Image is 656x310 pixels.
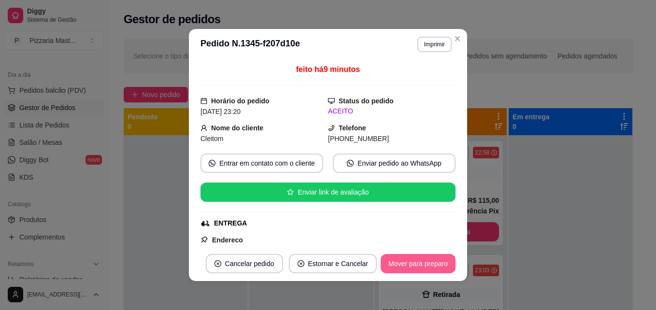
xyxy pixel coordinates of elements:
[200,135,223,142] span: Cleitom
[211,124,263,132] strong: Nome do cliente
[328,98,335,104] span: desktop
[347,160,354,167] span: whats-app
[200,154,323,173] button: whats-appEntrar em contato com o cliente
[328,106,456,116] div: ACEITO
[339,124,366,132] strong: Telefone
[200,125,207,131] span: user
[333,154,456,173] button: whats-appEnviar pedido ao WhatsApp
[212,236,243,244] strong: Endereço
[214,260,221,267] span: close-circle
[209,160,215,167] span: whats-app
[200,236,208,243] span: pushpin
[381,254,456,273] button: Mover para preparo
[289,254,377,273] button: close-circleEstornar e Cancelar
[417,37,452,52] button: Imprimir
[200,183,456,202] button: starEnviar link de avaliação
[450,31,465,46] button: Close
[296,65,360,73] span: feito há 9 minutos
[200,37,300,52] h3: Pedido N. 1345-f207d10e
[206,254,283,273] button: close-circleCancelar pedido
[211,97,270,105] strong: Horário do pedido
[339,97,394,105] strong: Status do pedido
[328,125,335,131] span: phone
[200,108,241,115] span: [DATE] 23:20
[214,218,247,228] div: ENTREGA
[287,189,294,196] span: star
[200,98,207,104] span: calendar
[298,260,304,267] span: close-circle
[328,135,389,142] span: [PHONE_NUMBER]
